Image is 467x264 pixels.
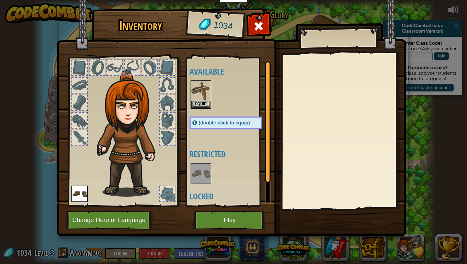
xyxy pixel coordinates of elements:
[191,164,210,183] img: portrait.png
[97,18,184,33] h1: Inventory
[190,192,276,201] h4: Locked
[66,211,153,230] button: Change Hero or Language
[213,19,233,33] span: 1034
[199,120,250,125] span: (double-click to equip)
[194,211,266,230] button: Play
[191,101,210,108] button: Equip
[190,67,276,76] h4: Available
[190,150,276,158] h4: Restricted
[191,81,210,100] img: portrait.png
[71,186,88,202] img: portrait.png
[94,70,168,197] img: hair_f2.png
